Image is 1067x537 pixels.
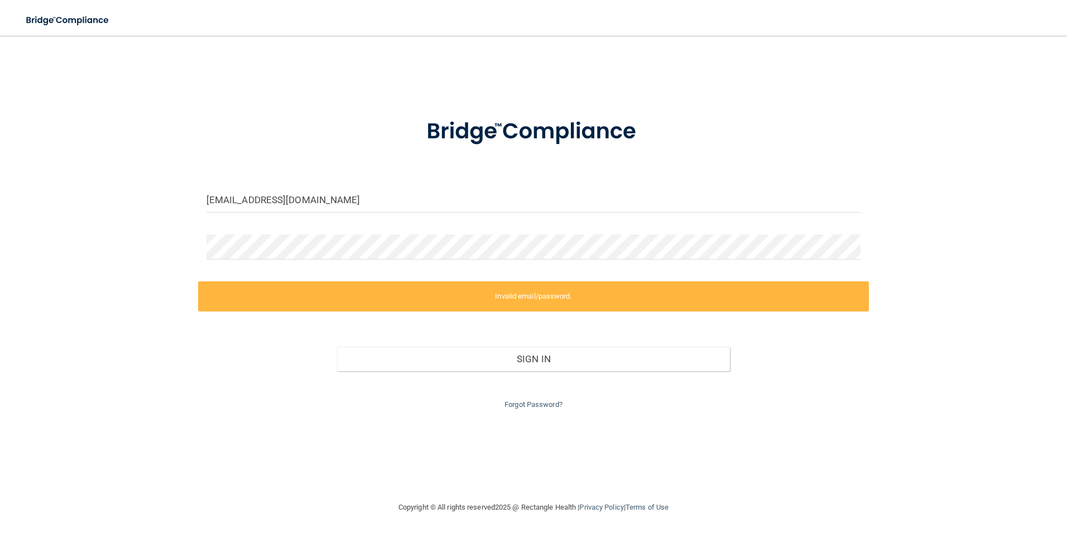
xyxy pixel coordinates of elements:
[874,458,1054,502] iframe: Drift Widget Chat Controller
[626,503,669,511] a: Terms of Use
[337,347,730,371] button: Sign In
[206,188,861,213] input: Email
[330,490,737,525] div: Copyright © All rights reserved 2025 @ Rectangle Health | |
[403,103,664,161] img: bridge_compliance_login_screen.278c3ca4.svg
[198,281,869,311] label: Invalid email/password.
[504,400,563,409] a: Forgot Password?
[579,503,623,511] a: Privacy Policy
[17,9,119,32] img: bridge_compliance_login_screen.278c3ca4.svg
